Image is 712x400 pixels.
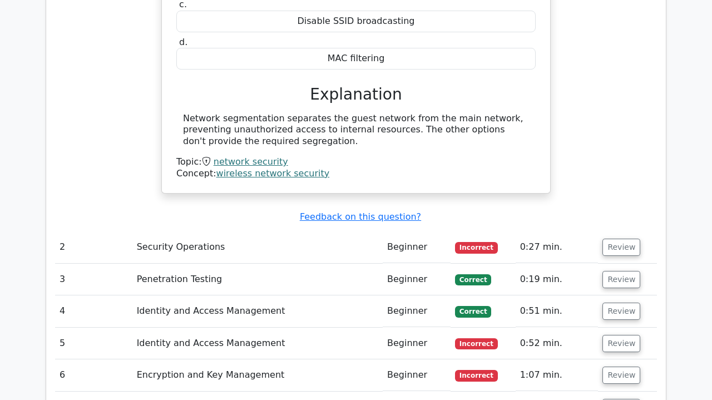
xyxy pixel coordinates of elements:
[516,295,599,327] td: 0:51 min.
[132,328,383,359] td: Identity and Access Management
[179,37,187,47] span: d.
[602,239,640,256] button: Review
[55,295,132,327] td: 4
[516,359,599,391] td: 1:07 min.
[132,295,383,327] td: Identity and Access Management
[602,303,640,320] button: Review
[55,359,132,391] td: 6
[176,156,536,168] div: Topic:
[300,211,421,222] a: Feedback on this question?
[383,359,451,391] td: Beginner
[602,271,640,288] button: Review
[132,264,383,295] td: Penetration Testing
[55,328,132,359] td: 5
[455,370,498,381] span: Incorrect
[132,359,383,391] td: Encryption and Key Management
[516,328,599,359] td: 0:52 min.
[214,156,288,167] a: network security
[383,264,451,295] td: Beginner
[455,338,498,349] span: Incorrect
[383,328,451,359] td: Beginner
[602,367,640,384] button: Review
[216,168,330,179] a: wireless network security
[183,85,529,104] h3: Explanation
[183,113,529,147] div: Network segmentation separates the guest network from the main network, preventing unauthorized a...
[455,274,491,285] span: Correct
[455,306,491,317] span: Correct
[55,264,132,295] td: 3
[455,242,498,253] span: Incorrect
[132,231,383,263] td: Security Operations
[516,264,599,295] td: 0:19 min.
[176,48,536,70] div: MAC filtering
[516,231,599,263] td: 0:27 min.
[176,11,536,32] div: Disable SSID broadcasting
[602,335,640,352] button: Review
[55,231,132,263] td: 2
[383,295,451,327] td: Beginner
[176,168,536,180] div: Concept:
[383,231,451,263] td: Beginner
